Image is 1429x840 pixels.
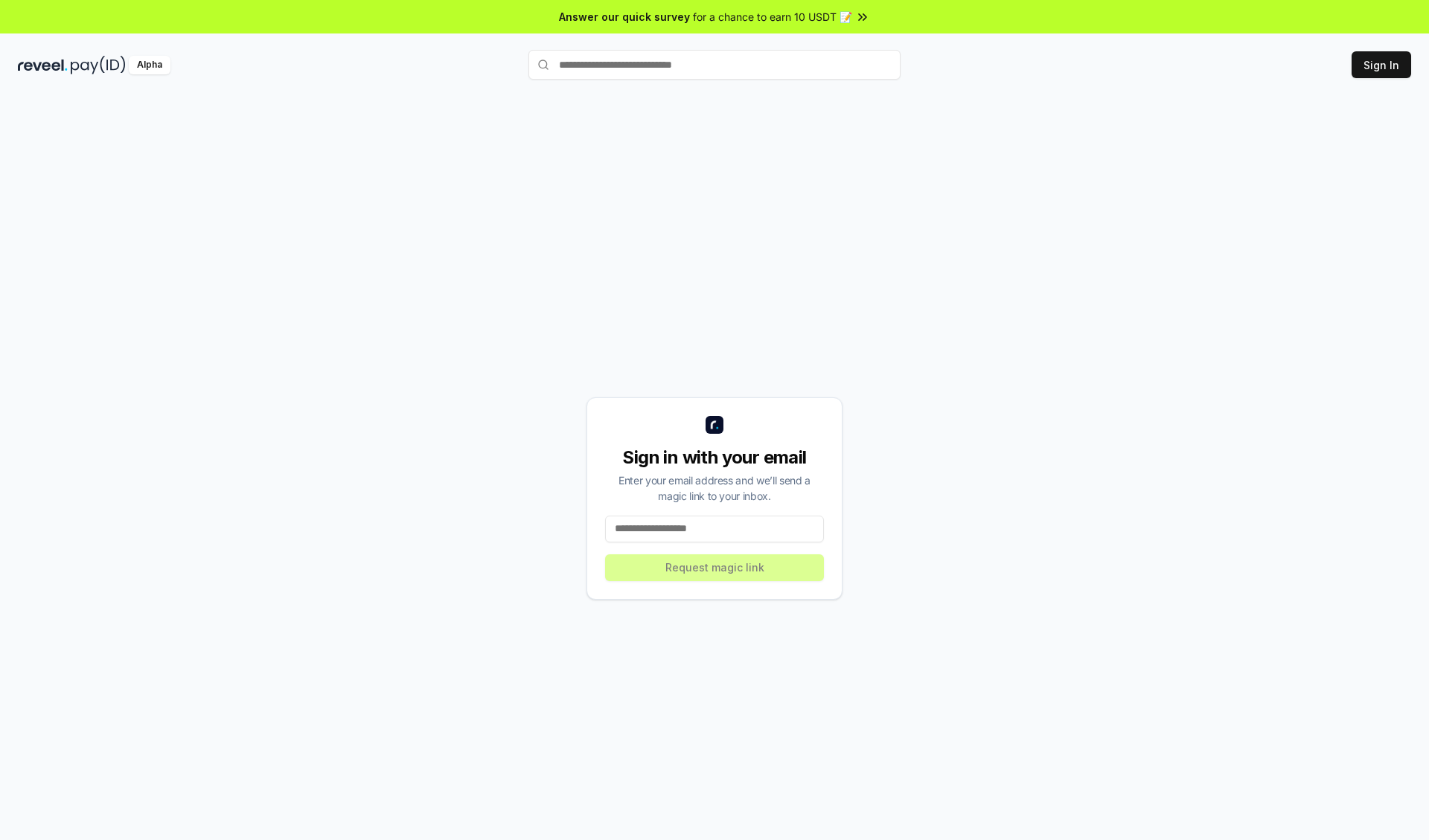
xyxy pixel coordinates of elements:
img: reveel_dark [18,56,68,74]
div: Alpha [129,56,170,74]
div: Enter your email address and we’ll send a magic link to your inbox. [605,472,824,504]
img: pay_id [71,56,126,74]
span: Answer our quick survey [559,9,690,25]
img: logo_small [706,416,723,434]
button: Sign In [1352,51,1411,78]
span: for a chance to earn 10 USDT 📝 [693,9,852,25]
div: Sign in with your email [605,446,824,469]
